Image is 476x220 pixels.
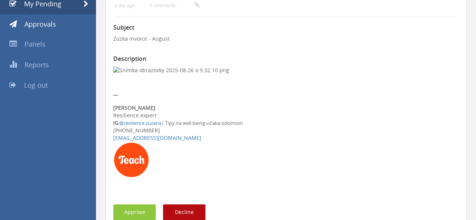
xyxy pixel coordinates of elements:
b: __ [113,89,118,96]
span: Log out [24,80,48,90]
b: [PERSON_NAME] [113,97,459,111]
h3: Description [113,56,459,62]
span: Approvals [24,20,56,29]
small: a day ago [114,3,135,8]
span: Reports [24,60,49,69]
font: | Tipy na well-being vďaka odolnosti [161,120,242,126]
span: Panels [24,39,46,49]
a: @resilience.zuzana [119,120,161,126]
img: Snímka obrazovky 2025-08-26 o 9.32.10.png [113,67,229,74]
font: Resilience expert [113,112,157,119]
font: [PHONE_NUMBER] [113,127,160,134]
small: 0 comments... [150,3,199,8]
p: Zuzka invoice - August [113,35,459,42]
img: AIorK4xYw8AviLNOpxcCRDfv0IA6pduk8TlPeD1P7bvnBZY1zWM4w1ZStQg66VSzDceSH-zR4bF3huk [113,142,149,178]
h3: Subject [113,24,459,31]
a: [EMAIL_ADDRESS][DOMAIN_NAME] [113,134,201,141]
font: IG: [113,120,161,126]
